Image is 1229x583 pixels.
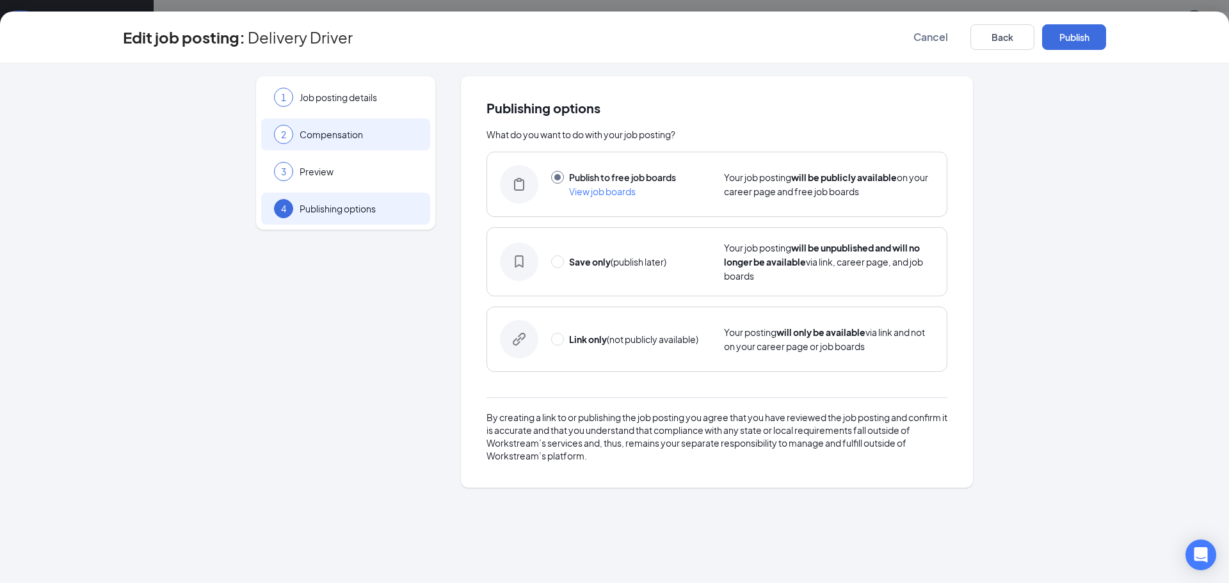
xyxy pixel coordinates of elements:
[724,242,923,282] span: Your job posting via link, career page, and job boards
[123,26,245,48] h3: Edit job posting:
[569,186,636,197] span: View job boards
[300,128,417,141] span: Compensation
[569,256,666,268] span: (publish later)
[513,178,526,191] svg: BoardIcon
[513,255,526,268] svg: SaveOnlyIcon
[724,242,920,268] strong: will be unpublished and will no longer be available
[486,411,947,462] div: By creating a link to or publishing the job posting you agree that you have reviewed the job post...
[513,333,526,346] svg: LinkOnlyIcon
[569,172,676,183] span: Publish to free job boards
[281,91,286,104] span: 1
[486,102,947,115] span: Publishing options
[300,202,417,215] span: Publishing options
[724,326,925,352] span: Your posting via link and not on your career page or job boards
[281,202,286,215] span: 4
[300,91,417,104] span: Job posting details
[724,172,928,197] span: Your job posting on your career page and free job boards
[281,165,286,178] span: 3
[1185,539,1216,570] div: Open Intercom Messenger
[899,24,963,50] button: Cancel
[970,24,1034,50] button: Back
[281,128,286,141] span: 2
[486,129,675,140] span: What do you want to do with your job posting?
[1042,24,1106,50] button: Publish
[569,333,607,345] strong: Link only
[569,333,698,345] span: (not publicly available)
[569,256,611,268] strong: Save only
[248,31,353,44] span: Delivery Driver
[913,31,948,44] span: Cancel
[791,172,897,183] strong: will be publicly available
[776,326,865,338] strong: will only be available
[300,165,417,178] span: Preview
